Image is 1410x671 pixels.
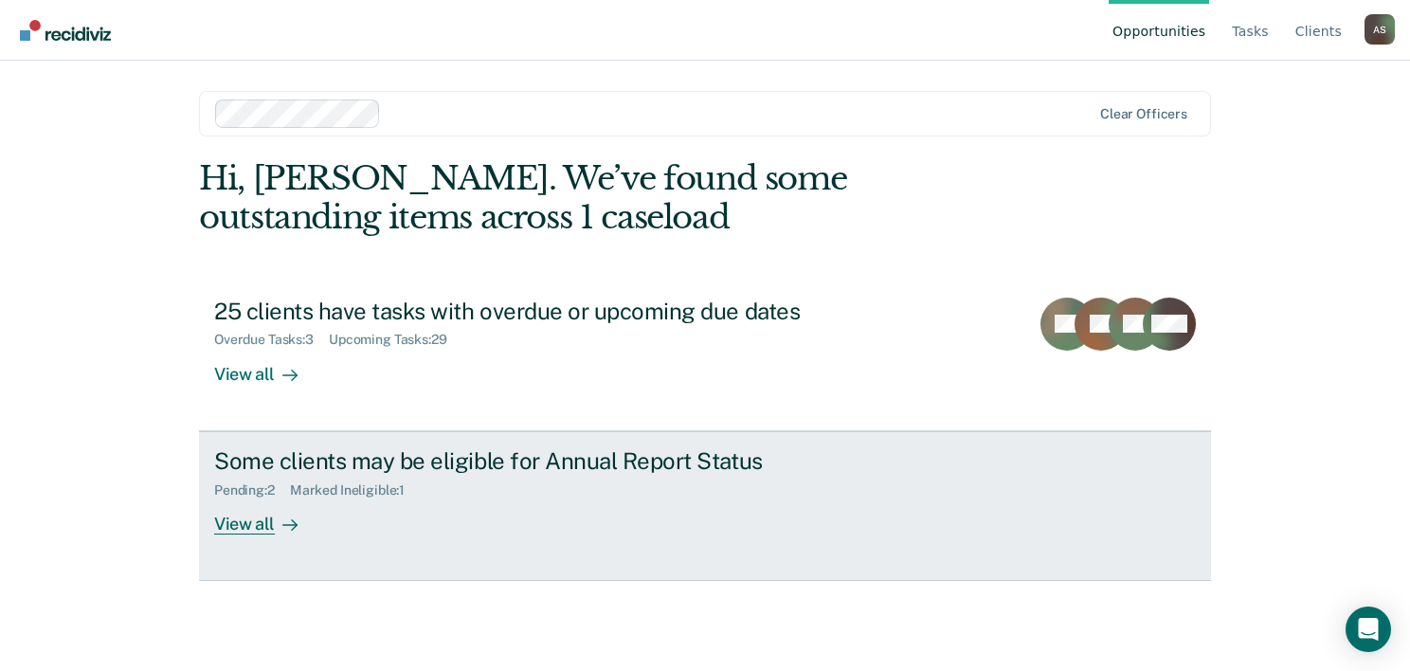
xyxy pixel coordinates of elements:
div: 25 clients have tasks with overdue or upcoming due dates [214,298,879,325]
div: Open Intercom Messenger [1346,607,1391,652]
a: Some clients may be eligible for Annual Report StatusPending:2Marked Ineligible:1View all [199,431,1211,581]
div: View all [214,498,320,535]
div: Overdue Tasks : 3 [214,332,329,348]
img: Recidiviz [20,20,111,41]
div: Pending : 2 [214,482,290,499]
div: Upcoming Tasks : 29 [329,332,462,348]
div: Marked Ineligible : 1 [290,482,420,499]
div: A S [1365,14,1395,45]
div: View all [214,348,320,385]
div: Clear officers [1100,106,1187,122]
button: Profile dropdown button [1365,14,1395,45]
a: 25 clients have tasks with overdue or upcoming due datesOverdue Tasks:3Upcoming Tasks:29View all [199,282,1211,431]
div: Some clients may be eligible for Annual Report Status [214,447,879,475]
div: Hi, [PERSON_NAME]. We’ve found some outstanding items across 1 caseload [199,159,1008,237]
